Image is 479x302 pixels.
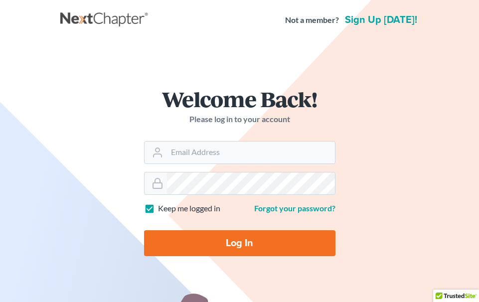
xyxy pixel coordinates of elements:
input: Log In [144,230,335,256]
p: Please log in to your account [144,114,335,125]
input: Email Address [167,142,335,163]
h1: Welcome Back! [144,88,335,110]
a: Forgot your password? [254,203,335,213]
label: Keep me logged in [158,203,220,214]
a: Sign up [DATE]! [343,15,419,25]
strong: Not a member? [285,14,339,26]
